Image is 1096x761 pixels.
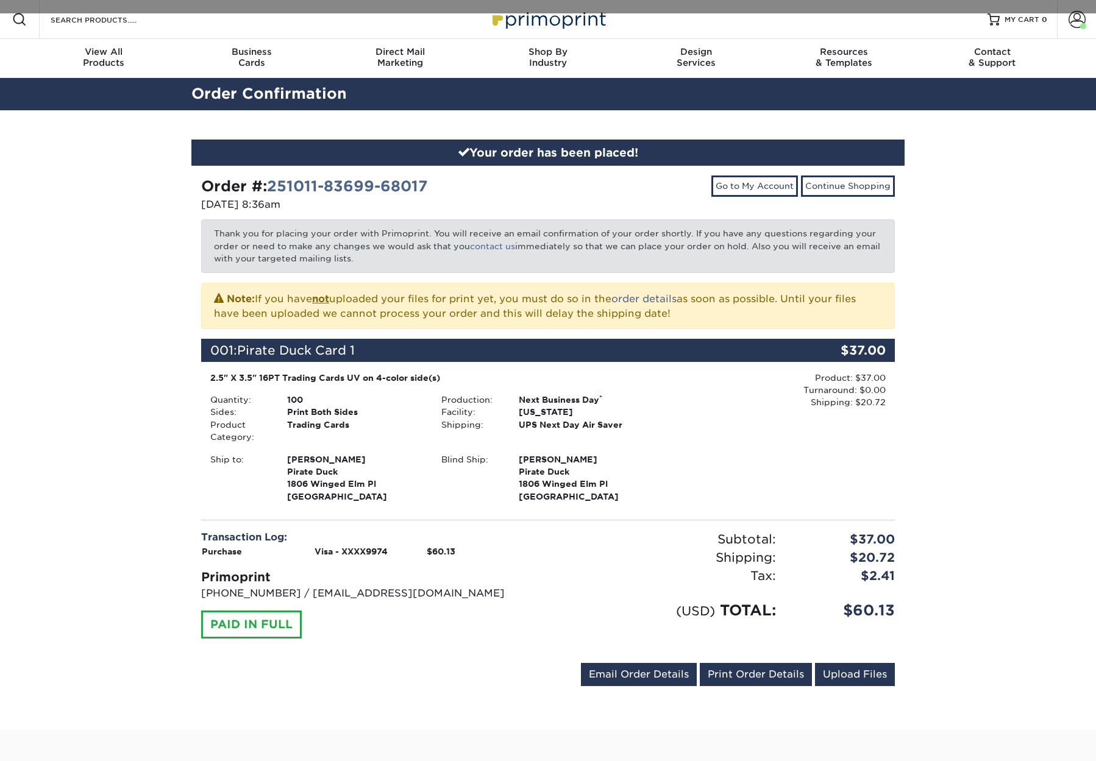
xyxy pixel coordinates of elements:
div: PAID IN FULL [201,611,302,639]
div: Product Category: [201,419,278,444]
strong: $60.13 [427,547,455,556]
div: $60.13 [785,600,904,621]
h2: Order Confirmation [182,83,914,105]
a: Go to My Account [711,175,798,196]
div: Next Business Day [510,394,664,406]
span: Resources [770,46,918,57]
img: Primoprint [487,6,609,32]
strong: Purchase [202,547,242,556]
span: Business [178,46,326,57]
strong: Visa - XXXX9974 [315,547,388,556]
span: TOTAL: [720,601,776,619]
a: Direct MailMarketing [326,39,474,78]
span: Contact [918,46,1066,57]
div: Transaction Log: [201,530,539,545]
div: Print Both Sides [278,406,432,418]
strong: Order #: [201,177,428,195]
span: Pirate Duck [519,465,655,478]
div: Production: [432,394,509,406]
strong: [GEOGRAPHIC_DATA] [519,453,655,501]
div: $37.00 [785,530,904,548]
div: Sides: [201,406,278,418]
strong: Note: [227,293,255,305]
p: [PHONE_NUMBER] / [EMAIL_ADDRESS][DOMAIN_NAME] [201,586,539,601]
div: Shipping: [548,548,785,567]
a: BusinessCards [178,39,326,78]
a: Print Order Details [700,663,812,686]
a: Shop ByIndustry [474,39,622,78]
span: 1806 Winged Elm Pl [287,478,423,490]
p: Thank you for placing your order with Primoprint. You will receive an email confirmation of your ... [201,219,895,272]
div: Tax: [548,567,785,585]
div: Product: $37.00 Turnaround: $0.00 Shipping: $20.72 [664,372,886,409]
div: Quantity: [201,394,278,406]
span: Design [622,46,770,57]
div: Services [622,46,770,68]
div: Ship to: [201,453,278,503]
span: Pirate Duck Card 1 [237,343,355,358]
div: Blind Ship: [432,453,509,503]
span: 1806 Winged Elm Pl [519,478,655,490]
strong: [GEOGRAPHIC_DATA] [287,453,423,501]
span: 0 [1042,15,1047,24]
div: Trading Cards [278,419,432,444]
a: Continue Shopping [801,175,895,196]
div: $37.00 [779,339,895,362]
div: $2.41 [785,567,904,585]
div: & Templates [770,46,918,68]
div: Subtotal: [548,530,785,548]
div: Industry [474,46,622,68]
a: order details [611,293,677,305]
a: DesignServices [622,39,770,78]
div: Products [30,46,178,68]
a: Upload Files [815,663,895,686]
div: 2.5" X 3.5" 16PT Trading Cards UV on 4-color side(s) [210,372,655,384]
span: View All [30,46,178,57]
div: 100 [278,394,432,406]
span: MY CART [1005,15,1039,25]
input: SEARCH PRODUCTS..... [49,12,168,27]
span: Pirate Duck [287,465,423,478]
div: Cards [178,46,326,68]
b: not [312,293,329,305]
div: Primoprint [201,568,539,586]
div: [US_STATE] [510,406,664,418]
div: & Support [918,46,1066,68]
div: 001: [201,339,779,362]
div: Shipping: [432,419,509,431]
div: Facility: [432,406,509,418]
small: (USD) [676,603,715,618]
p: [DATE] 8:36am [201,197,539,212]
a: Contact& Support [918,39,1066,78]
span: Shop By [474,46,622,57]
a: Email Order Details [581,663,697,686]
div: Your order has been placed! [191,140,905,166]
a: contact us [470,241,515,251]
a: 251011-83699-68017 [267,177,428,195]
span: [PERSON_NAME] [287,453,423,465]
div: $20.72 [785,548,904,567]
p: If you have uploaded your files for print yet, you must do so in the as soon as possible. Until y... [214,291,882,321]
a: View AllProducts [30,39,178,78]
div: Marketing [326,46,474,68]
div: UPS Next Day Air Saver [510,419,664,431]
a: Resources& Templates [770,39,918,78]
span: Direct Mail [326,46,474,57]
span: [PERSON_NAME] [519,453,655,465]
